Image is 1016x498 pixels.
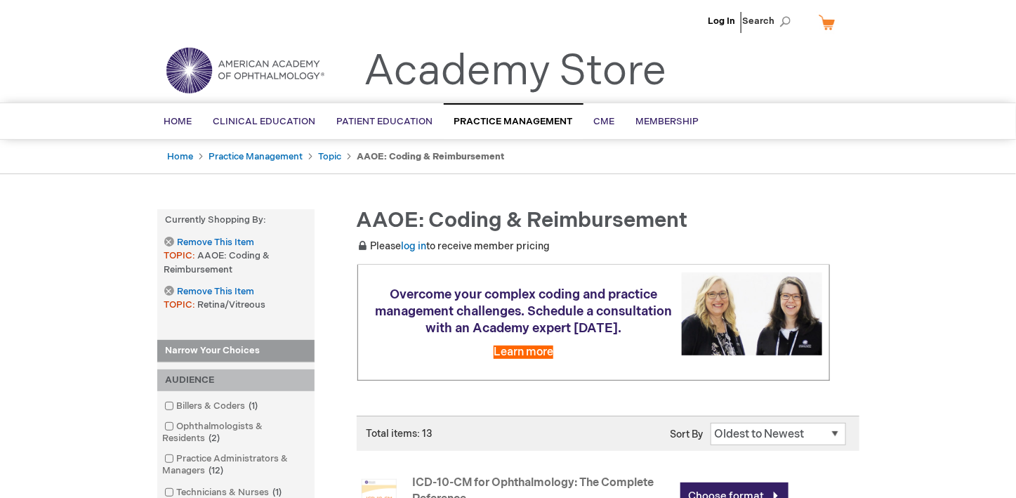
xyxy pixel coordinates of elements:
a: Ophthalmologists & Residents2 [161,420,311,445]
span: AAOE: Coding & Reimbursement [164,250,270,275]
span: Search [743,7,796,35]
span: Membership [636,116,699,127]
span: Patient Education [337,116,433,127]
span: Total items: 13 [367,428,433,440]
span: AAOE: Coding & Reimbursement [357,208,688,233]
span: 2 [206,433,224,444]
span: Please to receive member pricing [357,240,550,252]
a: log in [402,240,427,252]
span: Remove This Item [178,285,255,299]
a: Log In [708,15,736,27]
a: Practice Management [209,151,303,162]
span: Remove This Item [178,236,255,249]
strong: Currently Shopping by: [157,209,315,231]
span: 1 [270,487,286,498]
label: Sort By [671,428,704,440]
span: 12 [206,465,227,476]
strong: Narrow Your Choices [157,340,315,362]
span: 1 [246,400,262,412]
span: Overcome your complex coding and practice management challenges. Schedule a consultation with an ... [375,287,672,336]
a: Billers & Coders1 [161,400,264,413]
a: Remove This Item [164,286,254,298]
div: AUDIENCE [157,369,315,391]
a: Topic [319,151,342,162]
img: Schedule a consultation with an Academy expert today [682,273,822,355]
span: Clinical Education [213,116,316,127]
span: TOPIC [164,250,198,261]
a: Academy Store [364,46,667,97]
a: Remove This Item [164,237,254,249]
span: Retina/Vitreous [198,299,266,310]
span: Practice Management [454,116,573,127]
span: Home [164,116,192,127]
a: Home [168,151,194,162]
a: Learn more [494,346,553,359]
span: TOPIC [164,299,198,310]
a: Practice Administrators & Managers12 [161,452,311,478]
span: CME [594,116,615,127]
strong: AAOE: Coding & Reimbursement [357,151,505,162]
